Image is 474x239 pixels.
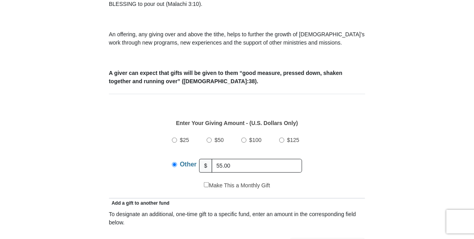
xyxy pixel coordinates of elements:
span: $100 [249,137,261,143]
p: An offering, any giving over and above the tithe, helps to further the growth of [DEMOGRAPHIC_DAT... [109,30,365,47]
input: Other Amount [212,159,302,173]
span: Add a gift to another fund [109,200,170,206]
span: $50 [215,137,224,143]
span: Other [180,161,197,168]
strong: Enter Your Giving Amount - (U.S. Dollars Only) [176,120,298,126]
label: Make This a Monthly Gift [204,181,270,190]
span: $125 [287,137,299,143]
b: A giver can expect that gifts will be given to them “good measure, pressed down, shaken together ... [109,70,342,84]
span: $ [199,159,213,173]
div: To designate an additional, one-time gift to a specific fund, enter an amount in the correspondin... [109,210,365,227]
input: Make This a Monthly Gift [204,182,209,187]
span: $25 [180,137,189,143]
